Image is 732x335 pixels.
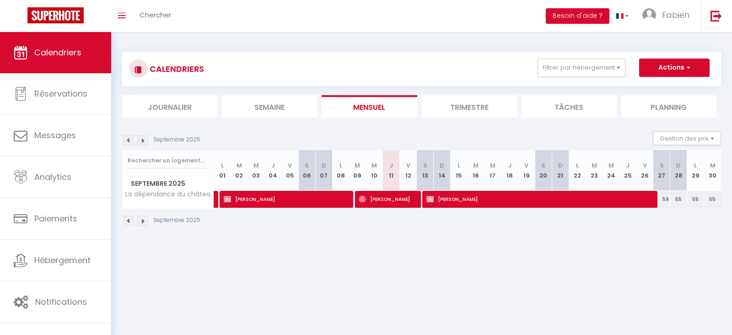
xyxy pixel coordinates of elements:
[140,10,171,20] span: Chercher
[34,171,71,183] span: Analytics
[224,190,344,208] span: [PERSON_NAME]
[508,161,511,170] abbr: J
[122,95,217,118] li: Journalier
[710,10,722,22] img: logout
[619,150,636,191] th: 25
[214,150,231,191] th: 01
[389,161,393,170] abbr: J
[586,150,603,191] th: 23
[451,150,468,191] th: 15
[434,150,451,191] th: 14
[440,161,444,170] abbr: D
[490,161,495,170] abbr: M
[349,150,366,191] th: 09
[535,150,552,191] th: 20
[636,150,653,191] th: 26
[653,191,670,208] div: 59
[569,150,586,191] th: 22
[608,161,614,170] abbr: M
[541,161,545,170] abbr: S
[222,95,317,118] li: Semaine
[383,150,400,191] th: 11
[359,190,414,208] span: [PERSON_NAME]
[538,59,625,77] button: Filtrer par hébergement
[34,88,87,99] span: Réservations
[27,7,84,23] img: Super Booking
[34,130,76,141] span: Messages
[626,161,630,170] abbr: J
[153,135,200,144] p: Septembre 2025
[248,150,264,191] th: 03
[670,150,687,191] th: 28
[339,161,342,170] abbr: L
[576,161,579,170] abbr: L
[468,150,484,191] th: 16
[660,161,664,170] abbr: S
[35,296,87,308] span: Notifications
[422,95,517,118] li: Trimestre
[426,190,646,208] span: [PERSON_NAME]
[332,150,349,191] th: 08
[501,150,518,191] th: 18
[662,9,689,21] span: Fabien
[473,161,479,170] abbr: M
[298,150,315,191] th: 06
[322,95,417,118] li: Mensuel
[643,161,647,170] abbr: V
[288,161,292,170] abbr: V
[592,161,597,170] abbr: M
[710,161,716,170] abbr: M
[518,150,535,191] th: 19
[406,161,410,170] abbr: V
[128,152,209,169] input: Rechercher un logement...
[34,213,77,224] span: Paiements
[676,161,681,170] abbr: D
[355,161,360,170] abbr: M
[264,150,281,191] th: 04
[558,161,563,170] abbr: D
[687,150,704,191] th: 29
[281,150,298,191] th: 05
[124,191,215,198] span: La dépendance du château de [GEOGRAPHIC_DATA].
[653,131,721,145] button: Gestion des prix
[34,254,91,266] span: Hébergement
[34,47,81,58] span: Calendriers
[704,150,721,191] th: 30
[371,161,377,170] abbr: M
[305,161,309,170] abbr: S
[237,161,242,170] abbr: M
[687,191,704,208] div: 55
[621,95,716,118] li: Planning
[642,8,656,22] img: ...
[522,95,617,118] li: Tâches
[670,191,687,208] div: 55
[603,150,619,191] th: 24
[123,177,214,190] span: Septembre 2025
[417,150,434,191] th: 13
[322,161,326,170] abbr: D
[524,161,528,170] abbr: V
[221,161,224,170] abbr: L
[423,161,427,170] abbr: S
[253,161,259,170] abbr: M
[315,150,332,191] th: 07
[457,161,460,170] abbr: L
[694,161,697,170] abbr: L
[366,150,383,191] th: 10
[653,150,670,191] th: 27
[552,150,569,191] th: 21
[639,59,710,77] button: Actions
[153,216,200,225] p: Septembre 2025
[231,150,248,191] th: 02
[271,161,275,170] abbr: J
[147,59,204,79] h3: CALENDRIERS
[546,8,609,24] button: Besoin d'aide ?
[704,191,721,208] div: 55
[400,150,417,191] th: 12
[484,150,501,191] th: 17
